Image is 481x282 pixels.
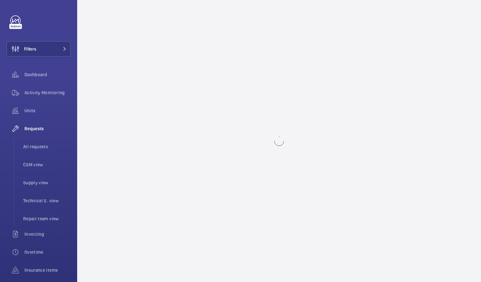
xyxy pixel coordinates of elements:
button: Filters [6,41,71,57]
span: Invoicing [24,231,71,237]
span: Technical S. view [23,197,71,204]
span: Insurance items [24,267,71,273]
span: Repair team view [23,215,71,222]
span: Activity Monitoring [24,89,71,96]
span: Filters [24,46,36,52]
span: All requests [23,143,71,150]
span: CSM view [23,161,71,168]
span: Units [24,107,71,114]
span: Supply view [23,179,71,186]
span: Requests [24,125,71,132]
span: Dashboard [24,71,71,78]
span: Overtime [24,249,71,255]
